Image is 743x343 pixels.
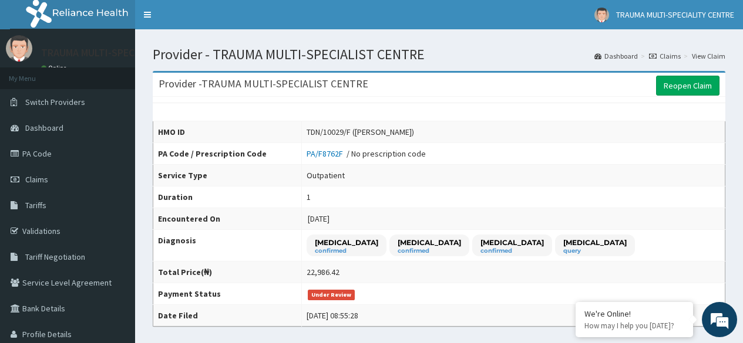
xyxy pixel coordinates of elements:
[153,121,302,143] th: HMO ID
[307,266,339,278] div: 22,986.42
[584,308,684,319] div: We're Online!
[315,248,378,254] small: confirmed
[307,126,414,138] div: TDN/10029/F ([PERSON_NAME])
[594,51,638,61] a: Dashboard
[307,148,426,159] div: / No prescription code
[307,191,311,203] div: 1
[153,208,302,230] th: Encountered On
[594,8,609,22] img: User Image
[25,174,48,185] span: Claims
[153,283,302,305] th: Payment Status
[25,200,46,210] span: Tariffs
[153,165,302,186] th: Service Type
[153,262,302,283] th: Total Price(₦)
[308,213,330,224] span: [DATE]
[25,252,85,262] span: Tariff Negotiation
[584,321,684,331] p: How may I help you today?
[153,305,302,327] th: Date Filed
[153,143,302,165] th: PA Code / Prescription Code
[41,64,69,72] a: Online
[153,186,302,208] th: Duration
[398,248,461,254] small: confirmed
[480,237,544,247] p: [MEDICAL_DATA]
[398,237,461,247] p: [MEDICAL_DATA]
[159,79,368,89] h3: Provider - TRAUMA MULTI-SPECIALIST CENTRE
[315,237,378,247] p: [MEDICAL_DATA]
[692,51,725,61] a: View Claim
[153,230,302,262] th: Diagnosis
[307,148,347,159] a: PA/F8762F
[307,310,358,321] div: [DATE] 08:55:28
[563,248,627,254] small: query
[563,237,627,247] p: [MEDICAL_DATA]
[308,290,355,300] span: Under Review
[6,35,32,62] img: User Image
[25,123,63,133] span: Dashboard
[41,47,201,58] p: TRAUMA MULTI-SPECIALITY CENTRE
[480,248,544,254] small: confirmed
[307,169,345,181] div: Outpatient
[25,97,85,107] span: Switch Providers
[153,47,725,62] h1: Provider - TRAUMA MULTI-SPECIALIST CENTRE
[616,9,734,20] span: TRAUMA MULTI-SPECIALITY CENTRE
[656,76,720,96] a: Reopen Claim
[649,51,681,61] a: Claims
